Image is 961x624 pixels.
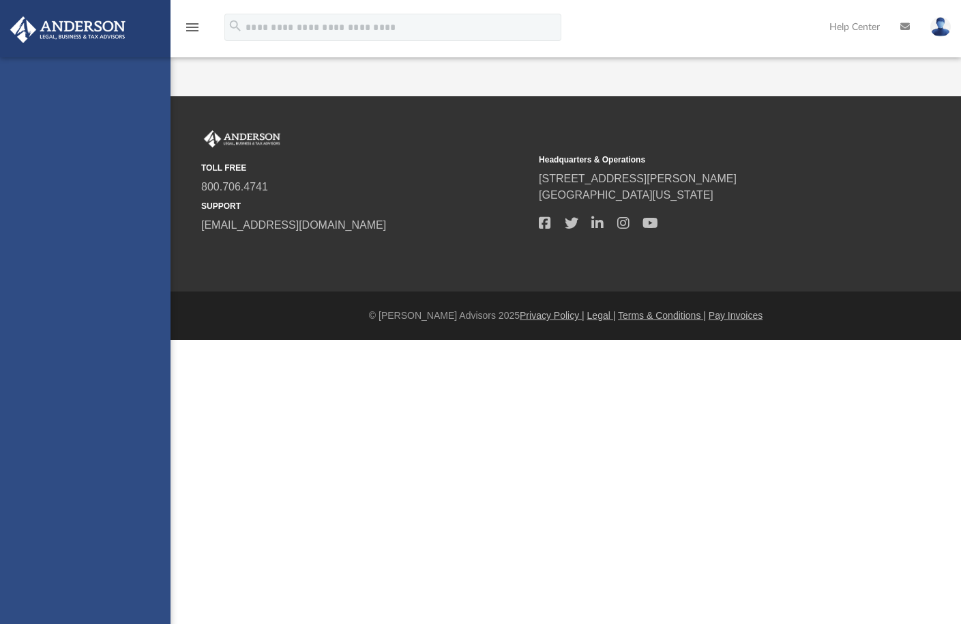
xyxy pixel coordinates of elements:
[201,181,268,193] a: 800.706.4741
[184,19,201,36] i: menu
[228,18,243,33] i: search
[539,154,867,166] small: Headquarters & Operations
[709,310,763,321] a: Pay Invoices
[618,310,706,321] a: Terms & Conditions |
[539,173,737,184] a: [STREET_ADDRESS][PERSON_NAME]
[184,26,201,36] a: menu
[587,310,616,321] a: Legal |
[201,162,529,174] small: TOLL FREE
[520,310,585,321] a: Privacy Policy |
[539,189,713,201] a: [GEOGRAPHIC_DATA][US_STATE]
[6,16,130,43] img: Anderson Advisors Platinum Portal
[930,17,951,37] img: User Pic
[201,219,386,231] a: [EMAIL_ADDRESS][DOMAIN_NAME]
[171,309,961,323] div: © [PERSON_NAME] Advisors 2025
[201,130,283,148] img: Anderson Advisors Platinum Portal
[201,200,529,212] small: SUPPORT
